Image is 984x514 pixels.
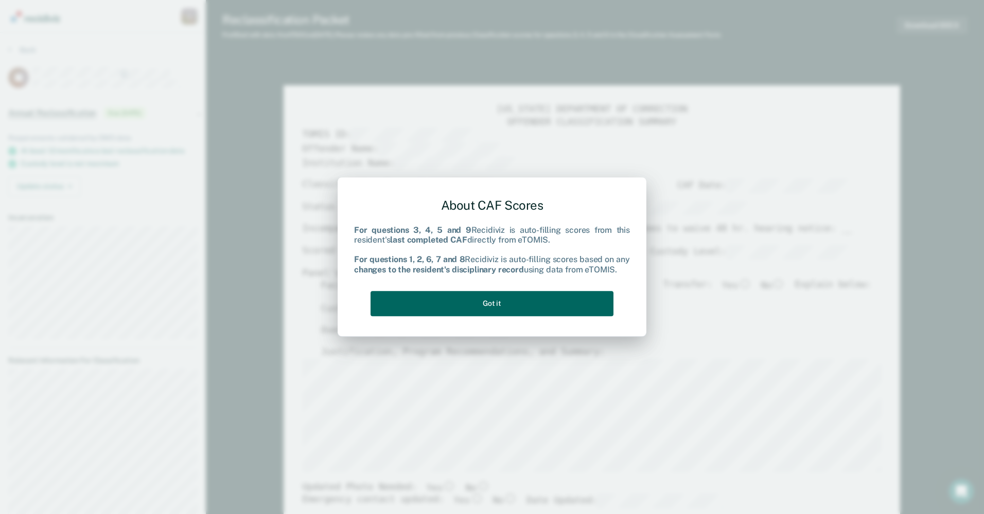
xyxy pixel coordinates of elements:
div: Recidiviz is auto-filling scores from this resident's directly from eTOMIS. Recidiviz is auto-fil... [354,225,630,274]
b: For questions 1, 2, 6, 7 and 8 [354,255,465,265]
b: For questions 3, 4, 5 and 9 [354,225,471,235]
button: Got it [371,291,613,316]
b: changes to the resident's disciplinary record [354,265,524,274]
div: About CAF Scores [354,190,630,221]
b: last completed CAF [390,235,467,245]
